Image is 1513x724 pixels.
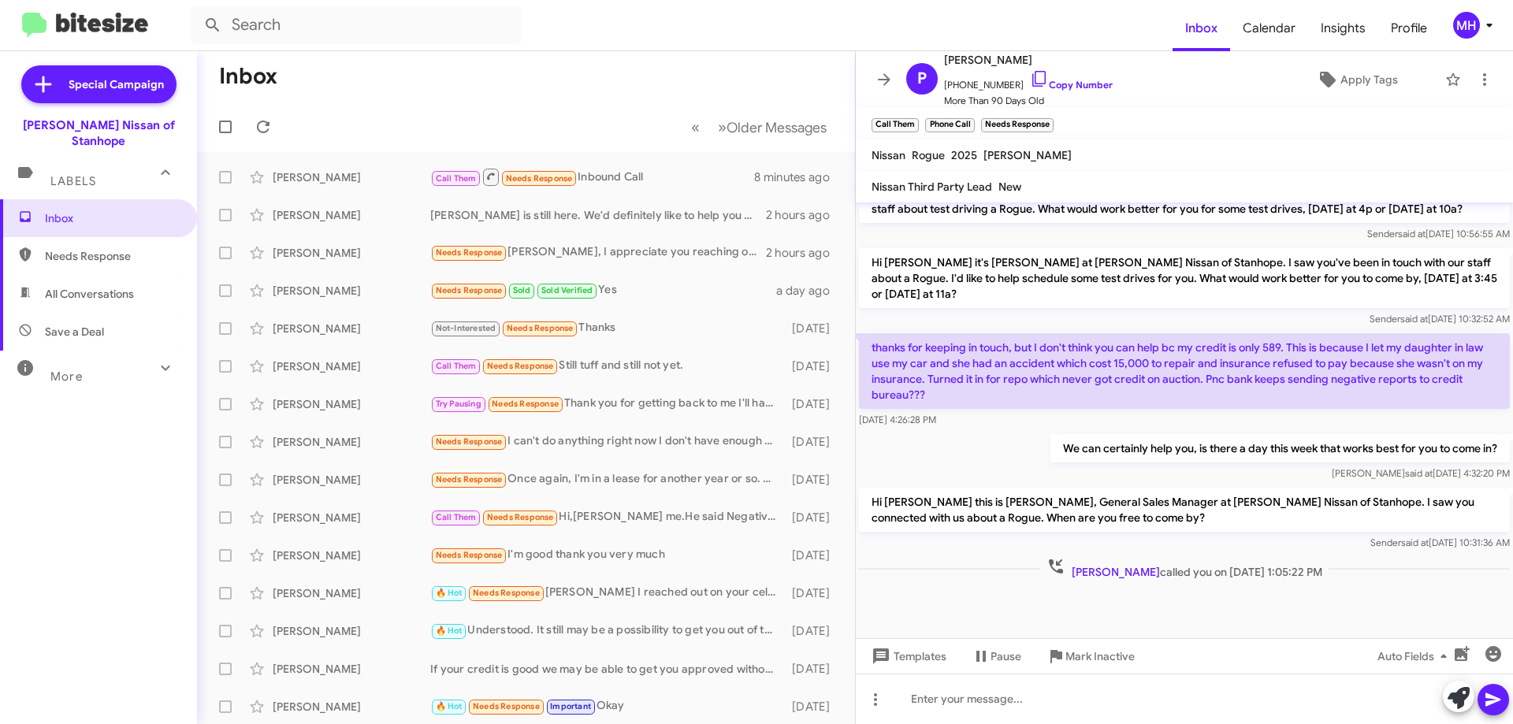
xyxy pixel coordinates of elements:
span: 🔥 Hot [436,626,463,636]
span: [PERSON_NAME] [1072,565,1160,579]
div: [PERSON_NAME] [273,510,430,525]
div: [DATE] [784,510,842,525]
div: Thanks [430,319,784,337]
span: Not-Interested [436,323,496,333]
p: We can certainly help you, is there a day this week that works best for you to come in? [1050,434,1510,462]
span: Try Pausing [436,399,481,409]
span: Needs Response [436,550,503,560]
span: Apply Tags [1340,65,1398,94]
span: Sender [DATE] 10:56:55 AM [1367,228,1510,239]
a: Special Campaign [21,65,177,103]
span: Insights [1308,6,1378,51]
p: thanks for keeping in touch, but I don't think you can help bc my credit is only 589. This is bec... [859,333,1510,409]
div: [PERSON_NAME] [273,472,430,488]
div: Understood. It still may be a possibility to get you out of that Infiniti lease. Just depends on ... [430,622,784,640]
span: Older Messages [727,119,827,136]
div: [PERSON_NAME] [273,169,430,185]
button: Previous [682,111,709,143]
span: Sender [DATE] 10:32:52 AM [1370,313,1510,325]
div: [DATE] [784,623,842,639]
span: Mark Inactive [1065,642,1135,670]
div: [DATE] [784,396,842,412]
span: called you on [DATE] 1:05:22 PM [1040,557,1329,580]
div: [DATE] [784,321,842,336]
button: Pause [959,642,1034,670]
div: [PERSON_NAME], I appreciate you reaching out but I didn't ask about a new car but did respond to ... [430,243,766,262]
div: [DATE] [784,434,842,450]
span: [DATE] 4:26:28 PM [859,414,936,425]
nav: Page navigation example [682,111,836,143]
span: All Conversations [45,286,134,302]
span: Nissan Third Party Lead [872,180,992,194]
span: Needs Response [436,436,503,447]
span: Call Them [436,361,477,371]
span: Rogue [912,148,945,162]
div: [PERSON_NAME] [273,661,430,677]
span: Needs Response [45,248,179,264]
span: 🔥 Hot [436,588,463,598]
p: Hi [PERSON_NAME] it's [PERSON_NAME] at [PERSON_NAME] Nissan of Stanhope. I saw you've been in tou... [859,248,1510,308]
div: Once again, I'm in a lease for another year or so. ONLY inquired if you were willing to buy out m... [430,470,784,488]
button: Auto Fields [1365,642,1466,670]
p: Hi [PERSON_NAME] this is [PERSON_NAME], General Sales Manager at [PERSON_NAME] Nissan of Stanhope... [859,488,1510,532]
div: I'm good thank you very much [430,546,784,564]
button: Next [708,111,836,143]
span: Needs Response [507,323,574,333]
span: Templates [868,642,946,670]
span: Needs Response [487,361,554,371]
div: Still tuff and still not yet. [430,357,784,375]
span: Needs Response [487,512,554,522]
span: Call Them [436,512,477,522]
span: Needs Response [473,588,540,598]
span: More [50,369,83,384]
div: [PERSON_NAME] [273,548,430,563]
div: Inbound Call [430,167,754,187]
div: [PERSON_NAME] [273,358,430,374]
span: [PERSON_NAME] [983,148,1072,162]
span: 2025 [951,148,977,162]
div: Okay [430,697,784,715]
div: Thank you for getting back to me I'll have to pass up on the vehicle, like I had stated the most ... [430,395,784,413]
small: Phone Call [925,118,974,132]
h1: Inbox [219,64,277,89]
a: Copy Number [1030,79,1113,91]
div: 8 minutes ago [754,169,842,185]
div: [DATE] [784,548,842,563]
div: [PERSON_NAME] [273,283,430,299]
div: [PERSON_NAME] [273,321,430,336]
div: 2 hours ago [766,245,842,261]
div: Hi,[PERSON_NAME] me.He said Negative.Thanks for text. [430,508,784,526]
input: Search [191,6,522,44]
button: Apply Tags [1276,65,1437,94]
div: [DATE] [784,585,842,601]
div: [PERSON_NAME] [273,623,430,639]
div: [PERSON_NAME] [273,245,430,261]
span: Needs Response [473,701,540,711]
div: [PERSON_NAME] [273,396,430,412]
div: [DATE] [784,472,842,488]
span: Sender [DATE] 10:31:36 AM [1370,537,1510,548]
span: Profile [1378,6,1440,51]
div: [DATE] [784,358,842,374]
small: Call Them [872,118,919,132]
div: [DATE] [784,699,842,715]
div: a day ago [776,283,842,299]
span: 🔥 Hot [436,701,463,711]
button: Templates [856,642,959,670]
span: P [917,66,927,91]
div: [PERSON_NAME] [273,585,430,601]
div: [PERSON_NAME] [273,207,430,223]
span: said at [1398,228,1426,239]
span: « [691,117,700,137]
span: Needs Response [506,173,573,184]
span: [PERSON_NAME] [944,50,1113,69]
small: Needs Response [981,118,1054,132]
button: MH [1440,12,1496,39]
span: Needs Response [436,247,503,258]
a: Calendar [1230,6,1308,51]
a: Inbox [1173,6,1230,51]
span: Inbox [45,210,179,226]
div: 2 hours ago [766,207,842,223]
